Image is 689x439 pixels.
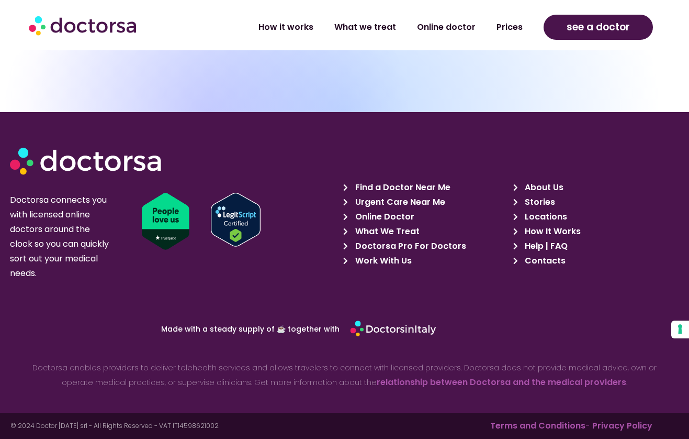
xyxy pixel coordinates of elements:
p: © 2024 Doctor [DATE] srl - All Rights Reserved - VAT IT14598621002 [10,423,344,429]
span: - [490,420,590,432]
a: Work With Us [343,254,507,268]
p: Doctorsa connects you with licensed online doctors around the clock so you can quickly sort out y... [10,193,113,281]
a: About Us [513,180,677,195]
a: Locations [513,210,677,224]
a: Doctorsa Pro For Doctors [343,239,507,254]
a: How It Works [513,224,677,239]
span: Help | FAQ [522,239,568,254]
a: Verify LegitScript Approval for www.doctorsa.com [211,193,351,247]
p: Doctorsa enables providers to deliver telehealth services and allows travelers to connect with li... [26,360,663,390]
a: relationship between Doctorsa and the medical providers [377,376,626,388]
span: Doctorsa Pro For Doctors [353,239,466,254]
a: What We Treat [343,224,507,239]
span: What We Treat [353,224,420,239]
span: Locations [522,210,567,224]
span: see a doctor [567,19,630,36]
span: About Us [522,180,563,195]
button: Your consent preferences for tracking technologies [671,321,689,338]
a: Online Doctor [343,210,507,224]
span: Contacts [522,254,566,268]
span: Work With Us [353,254,412,268]
a: How it works [248,15,324,39]
a: Urgent Care Near Me [343,195,507,210]
a: Find a Doctor Near Me [343,180,507,195]
a: see a doctor [544,15,652,40]
p: Made with a steady supply of ☕ together with [63,325,340,333]
a: What we treat [324,15,406,39]
nav: Menu [184,15,533,39]
a: Prices [486,15,533,39]
span: Online Doctor [353,210,414,224]
span: How It Works [522,224,581,239]
a: Contacts [513,254,677,268]
img: Verify Approval for www.doctorsa.com [211,193,261,247]
a: Stories [513,195,677,210]
a: Online doctor [406,15,486,39]
span: Stories [522,195,555,210]
span: Find a Doctor Near Me [353,180,450,195]
a: Terms and Conditions [490,420,585,432]
a: Privacy Policy [592,420,652,432]
span: Urgent Care Near Me [353,195,445,210]
a: Help | FAQ [513,239,677,254]
strong: . [626,377,628,388]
